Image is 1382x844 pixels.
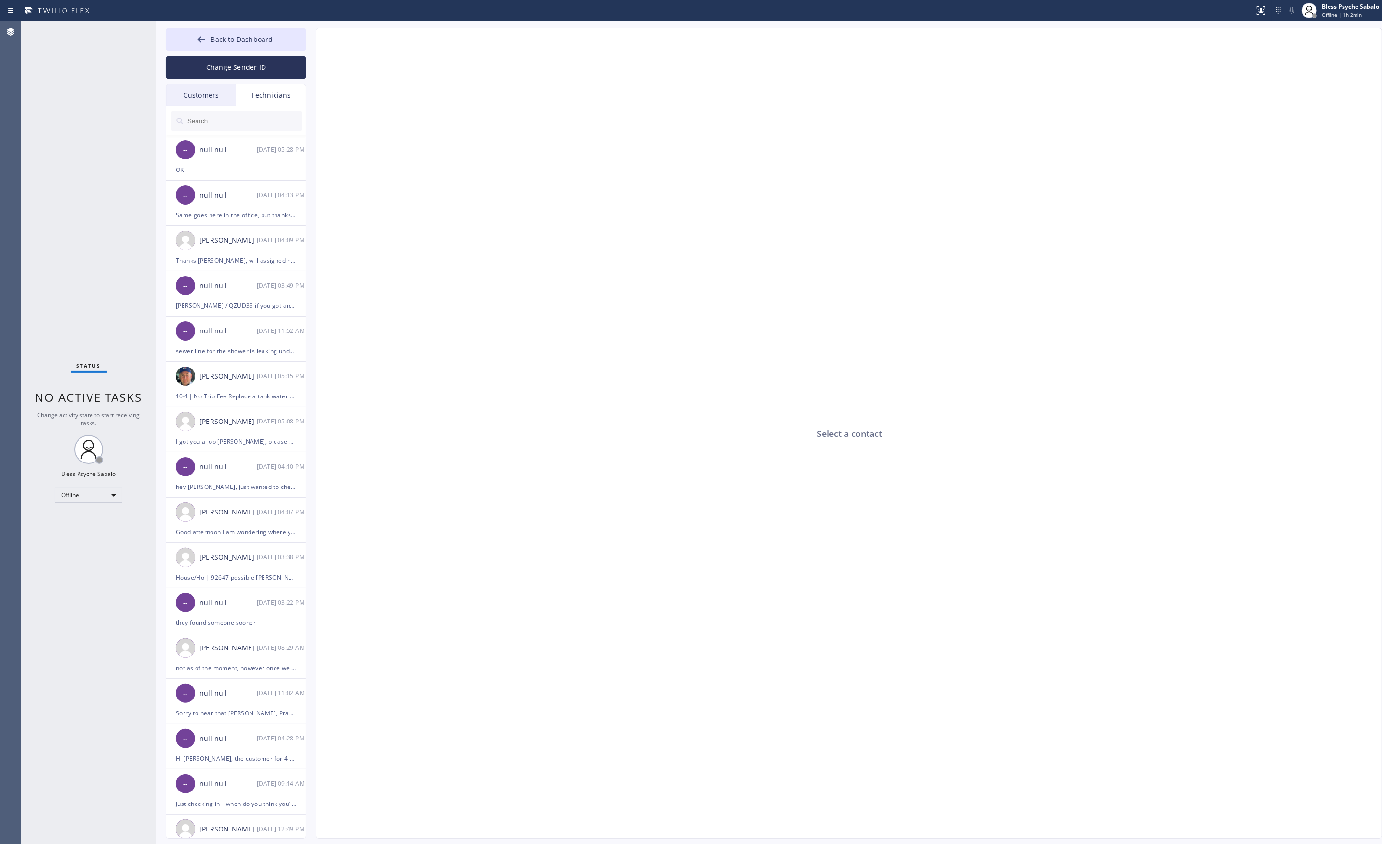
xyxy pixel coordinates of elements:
span: -- [183,688,188,699]
div: 08/05/2025 9:14 AM [257,778,307,789]
span: Change activity state to start receiving tasks. [38,411,140,427]
img: user.png [176,819,195,839]
div: Good afternoon I am wondering where you looking for [PERSON_NAME] and Gutter washers? [176,527,296,538]
div: Just checking in—when do you think you’ll be available to start the job? Let me know so we can co... [176,798,296,809]
div: I got you a job [PERSON_NAME], please check 8-10/ NO SCF/ She thinks their building is clogged/ N... [176,436,296,447]
div: null null [199,778,257,790]
div: 08/22/2025 9:07 AM [257,506,307,517]
img: user.png [176,231,195,250]
div: 10-1| No Trip Fee Replace a tank water heater. The water is leaking/[STREET_ADDRESS][PERSON_NAME]... [176,391,296,402]
div: null null [199,733,257,744]
span: -- [183,778,188,790]
div: 08/14/2025 9:22 AM [257,597,307,608]
span: -- [183,145,188,156]
div: [PERSON_NAME] [199,552,257,563]
div: null null [199,145,257,156]
span: -- [183,462,188,473]
span: Back to Dashboard [211,35,273,44]
div: null null [199,326,257,337]
div: Offline [55,488,122,503]
span: -- [183,326,188,337]
button: Back to Dashboard [166,28,306,51]
div: 08/14/2025 9:29 AM [257,642,307,653]
div: Bless Psyche Sabalo [1322,2,1379,11]
div: null null [199,597,257,608]
div: Customers [166,84,236,106]
div: Thanks [PERSON_NAME], will assigned now [176,255,296,266]
div: null null [199,688,257,699]
span: -- [183,733,188,744]
div: 08/25/2025 9:52 AM [257,325,307,336]
span: No active tasks [35,389,143,405]
div: [PERSON_NAME] [199,824,257,835]
img: user.png [176,638,195,658]
div: 08/06/2025 9:28 AM [257,733,307,744]
div: null null [199,462,257,473]
span: -- [183,190,188,201]
button: Mute [1285,4,1299,17]
div: 08/23/2025 9:15 AM [257,370,307,382]
div: [PERSON_NAME] [199,643,257,654]
div: 08/23/2025 9:08 AM [257,416,307,427]
input: Search [186,111,302,131]
div: [PERSON_NAME] [199,416,257,427]
div: sewer line for the shower is leaking underneath the house "[STREET_ADDRESS] [176,345,296,356]
span: Offline | 1h 2min [1322,12,1362,18]
button: Change Sender ID [166,56,306,79]
img: user.png [176,502,195,522]
span: -- [183,280,188,291]
span: Status [77,362,101,369]
div: [PERSON_NAME] [199,371,257,382]
div: 08/25/2025 9:49 AM [257,280,307,291]
img: eb1005bbae17aab9b5e109a2067821b9.jpg [176,367,195,386]
div: [PERSON_NAME] / QZUD3S if you got any update on his estimate [176,300,296,311]
div: 08/25/2025 9:09 AM [257,235,307,246]
div: 08/22/2025 9:10 AM [257,461,307,472]
div: Sorry to hear that [PERSON_NAME], Praying for a quick recovery. Please have a good rest, and stay... [176,708,296,719]
div: 08/12/2025 9:02 AM [257,687,307,699]
div: 08/26/2025 9:28 AM [257,144,307,155]
div: 08/25/2025 9:13 AM [257,189,307,200]
div: Technicians [236,84,306,106]
div: [PERSON_NAME] [199,507,257,518]
div: 08/18/2025 9:38 AM [257,552,307,563]
div: not as of the moment, however once we have it, we will let you know [176,662,296,673]
div: null null [199,280,257,291]
span: -- [183,597,188,608]
div: Bless Psyche Sabalo [62,470,116,478]
div: they found someone sooner [176,617,296,628]
div: 08/04/2025 9:49 AM [257,823,307,834]
div: [PERSON_NAME] [199,235,257,246]
div: hey [PERSON_NAME], just wanted to check on this job: [PERSON_NAME]/BCX817 [176,481,296,492]
div: OK [176,164,296,175]
div: Same goes here in the office, but thanks for trying. [176,210,296,221]
img: user.png [176,548,195,567]
div: Hi [PERSON_NAME], the customer for 4-5pm is looking for you. If you have spare time, please updat... [176,753,296,764]
div: House/Ho | 92647 possible [PERSON_NAME] [176,572,296,583]
img: user.png [176,412,195,431]
div: null null [199,190,257,201]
